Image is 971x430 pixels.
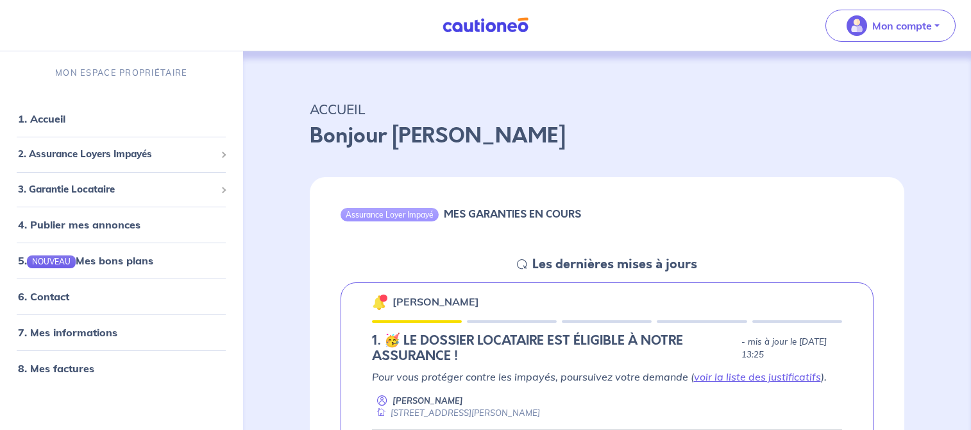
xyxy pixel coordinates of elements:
a: 5.NOUVEAUMes bons plans [18,254,153,267]
p: [PERSON_NAME] [393,294,479,309]
p: Pour vous protéger contre les impayés, poursuivez votre demande ( ). [372,369,843,384]
p: Mon compte [872,18,932,33]
div: 8. Mes factures [5,356,238,381]
div: state: ELIGIBILITY-RESULT-IN-PROGRESS, Context: NEW,MAYBE-CERTIFICATE,ALONE,LESSOR-DOCUMENTS [372,333,843,364]
div: Assurance Loyer Impayé [341,208,439,221]
a: 1. Accueil [18,112,65,125]
p: ACCUEIL [310,98,905,121]
div: 7. Mes informations [5,320,238,345]
div: 1. Accueil [5,106,238,132]
h6: MES GARANTIES EN COURS [444,208,581,220]
div: 2. Assurance Loyers Impayés [5,142,238,167]
p: MON ESPACE PROPRIÉTAIRE [55,67,187,79]
h5: Les dernières mises à jours [532,257,697,272]
div: 6. Contact [5,284,238,309]
h5: 1.︎ 🥳 LE DOSSIER LOCATAIRE EST ÉLIGIBLE À NOTRE ASSURANCE ! [372,333,737,364]
div: 3. Garantie Locataire [5,177,238,202]
div: 4. Publier mes annonces [5,212,238,237]
button: illu_account_valid_menu.svgMon compte [825,10,956,42]
img: 🔔 [372,295,387,310]
div: [STREET_ADDRESS][PERSON_NAME] [372,407,540,419]
a: 6. Contact [18,290,69,303]
a: 4. Publier mes annonces [18,218,140,231]
a: 7. Mes informations [18,326,117,339]
p: Bonjour [PERSON_NAME] [310,121,905,151]
a: voir la liste des justificatifs [694,370,821,383]
span: 2. Assurance Loyers Impayés [18,147,215,162]
p: - mis à jour le [DATE] 13:25 [741,336,842,361]
p: [PERSON_NAME] [393,395,463,407]
span: 3. Garantie Locataire [18,182,215,197]
img: illu_account_valid_menu.svg [847,15,867,36]
div: 5.NOUVEAUMes bons plans [5,248,238,273]
img: Cautioneo [437,17,534,33]
a: 8. Mes factures [18,362,94,375]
